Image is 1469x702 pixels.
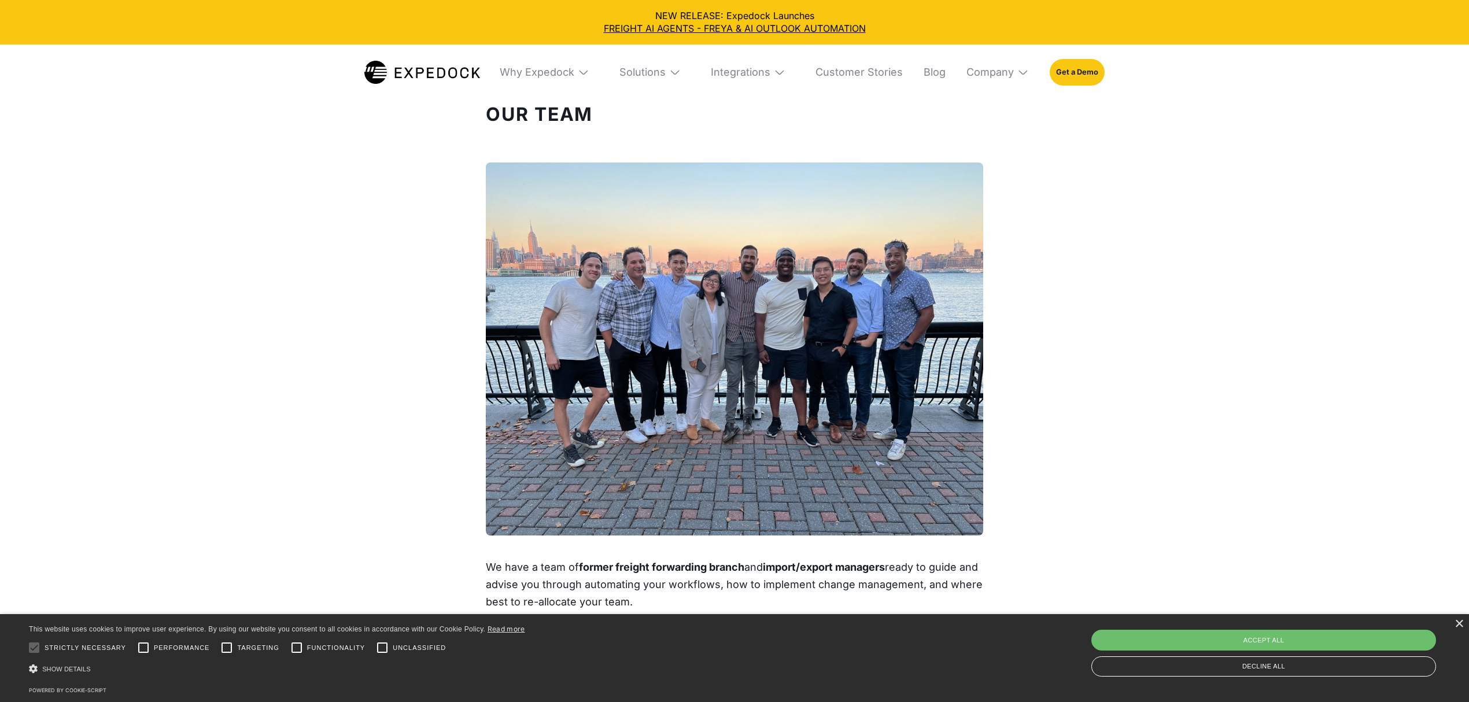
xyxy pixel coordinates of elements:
[29,687,106,693] a: Powered by cookie-script
[237,643,279,653] span: Targeting
[45,643,126,653] span: Strictly necessary
[763,561,885,573] strong: import/export managers
[9,22,1460,35] a: FREIGHT AI AGENTS - FREYA & AI OUTLOOK AUTOMATION
[488,625,525,633] a: Read more
[610,45,690,100] div: Solutions
[711,66,770,79] div: Integrations
[1091,630,1436,651] div: Accept all
[1050,59,1105,86] a: Get a Demo
[393,643,446,653] span: Unclassified
[500,66,574,79] div: Why Expedock
[579,561,744,573] strong: former freight forwarding branch
[914,45,946,100] a: Blog
[1455,620,1463,629] div: Close
[9,9,1460,35] div: NEW RELEASE: Expedock Launches
[966,66,1014,79] div: Company
[490,45,599,100] div: Why Expedock
[619,66,666,79] div: Solutions
[702,45,795,100] div: Integrations
[1091,656,1436,677] div: Decline all
[806,45,903,100] a: Customer Stories
[486,559,983,611] p: We have a team of and ready to guide and advise you through automating your workflows, how to imp...
[154,643,210,653] span: Performance
[29,625,485,633] span: This website uses cookies to improve user experience. By using our website you consent to all coo...
[486,103,593,125] strong: Our Team
[29,661,525,677] div: Show details
[1411,646,1469,702] iframe: Chat Widget
[486,162,983,535] img: Co-founders Jig Young and Jeff Tan of Expedock.com with Sales Team
[42,666,91,673] span: Show details
[307,643,365,653] span: Functionality
[957,45,1038,100] div: Company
